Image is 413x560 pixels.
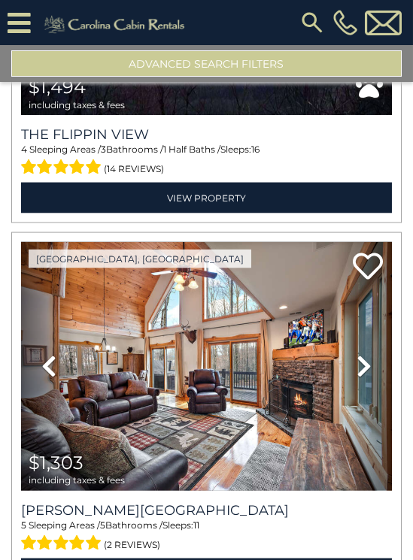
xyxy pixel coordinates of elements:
span: including taxes & fees [29,100,125,110]
a: [GEOGRAPHIC_DATA], [GEOGRAPHIC_DATA] [29,250,251,268]
span: 5 [21,519,26,531]
span: including taxes & fees [29,475,125,485]
div: Sleeping Areas / Bathrooms / Sleeps: [21,519,392,555]
span: (2 reviews) [105,535,161,555]
span: 11 [193,519,199,531]
button: Advanced Search Filters [11,50,402,77]
span: 4 [21,144,27,155]
img: thumbnail_163281444.jpeg [21,242,392,490]
h3: Rudolph Resort [21,502,392,519]
span: $1,303 [29,452,84,474]
span: $1,494 [29,76,86,98]
span: 5 [100,519,105,531]
div: Sleeping Areas / Bathrooms / Sleeps: [21,143,392,179]
img: search-regular.svg [299,9,326,36]
span: 1 Half Baths / [163,144,220,155]
span: 16 [251,144,260,155]
a: The Flippin View [21,126,392,143]
a: View Property [21,183,392,213]
a: [PERSON_NAME][GEOGRAPHIC_DATA] [21,502,392,519]
span: 3 [101,144,106,155]
a: [PHONE_NUMBER] [329,10,361,35]
span: (14 reviews) [105,159,165,179]
img: Khaki-logo.png [38,14,194,36]
a: Add to favorites [353,251,383,283]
